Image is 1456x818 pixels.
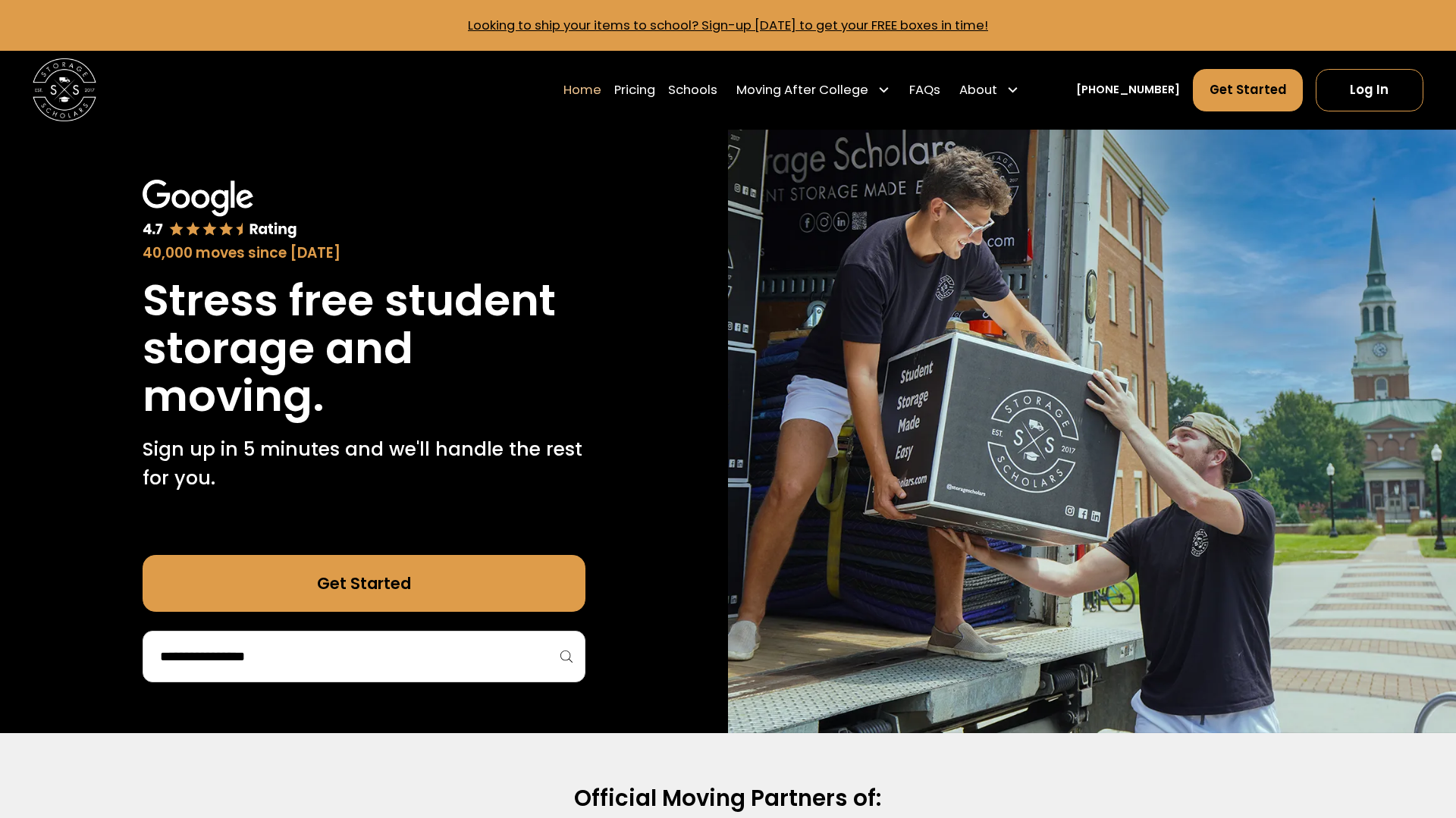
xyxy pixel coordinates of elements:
[143,243,585,264] div: 40,000 moves since [DATE]
[143,435,585,492] p: Sign up in 5 minutes and we'll handle the rest for you.
[614,68,655,112] a: Pricing
[959,80,997,99] div: About
[953,68,1026,112] div: About
[736,80,868,99] div: Moving After College
[468,17,988,34] a: Looking to ship your items to school? Sign-up [DATE] to get your FREE boxes in time!
[222,784,1233,813] h2: Official Moving Partners of:
[143,277,585,420] h1: Stress free student storage and moving.
[33,58,96,121] img: Storage Scholars main logo
[143,555,585,612] a: Get Started
[1316,69,1423,111] a: Log In
[143,180,297,239] img: Google 4.7 star rating
[668,68,717,112] a: Schools
[563,68,601,112] a: Home
[909,68,940,112] a: FAQs
[728,130,1456,733] img: Storage Scholars makes moving and storage easy.
[1076,82,1180,99] a: [PHONE_NUMBER]
[1193,69,1304,111] a: Get Started
[730,68,896,112] div: Moving After College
